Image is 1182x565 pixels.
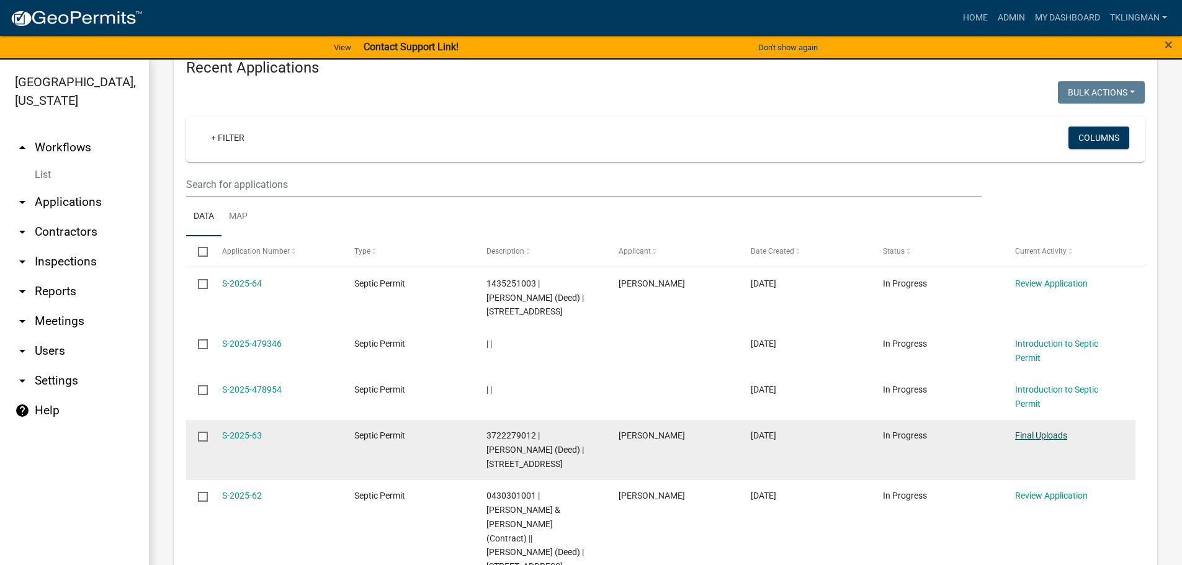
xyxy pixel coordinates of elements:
[751,385,776,394] span: 09/15/2025
[1015,339,1098,363] a: Introduction to Septic Permit
[222,278,262,288] a: S-2025-64
[1015,491,1088,500] a: Review Application
[210,236,342,266] datatable-header-cell: Application Number
[751,247,794,256] span: Date Created
[958,6,993,30] a: Home
[222,385,282,394] a: S-2025-478954
[619,491,685,500] span: Todd Larson
[751,278,776,288] span: 09/16/2025
[354,247,370,256] span: Type
[15,403,30,418] i: help
[15,195,30,210] i: arrow_drop_down
[1030,6,1105,30] a: My Dashboard
[186,197,222,237] a: Data
[1003,236,1135,266] datatable-header-cell: Current Activity
[753,37,823,58] button: Don't show again
[1015,278,1088,288] a: Review Application
[222,197,255,237] a: Map
[486,385,492,394] span: | |
[883,385,927,394] span: In Progress
[15,344,30,358] i: arrow_drop_down
[883,247,905,256] span: Status
[186,236,210,266] datatable-header-cell: Select
[1015,247,1067,256] span: Current Activity
[883,430,927,440] span: In Progress
[15,314,30,329] i: arrow_drop_down
[883,278,927,288] span: In Progress
[222,430,262,440] a: S-2025-63
[619,247,651,256] span: Applicant
[751,491,776,500] span: 09/12/2025
[186,172,982,197] input: Search for applications
[1015,385,1098,409] a: Introduction to Septic Permit
[871,236,1003,266] datatable-header-cell: Status
[15,225,30,239] i: arrow_drop_down
[1058,81,1145,104] button: Bulk Actions
[619,430,685,440] span: Alan Vonderhaar
[222,491,262,500] a: S-2025-62
[354,491,405,500] span: Septic Permit
[739,236,871,266] datatable-header-cell: Date Created
[329,37,356,58] a: View
[342,236,474,266] datatable-header-cell: Type
[883,491,927,500] span: In Progress
[1165,37,1173,52] button: Close
[354,278,405,288] span: Septic Permit
[201,127,254,149] a: + Filter
[15,373,30,388] i: arrow_drop_down
[1015,430,1067,440] a: Final Uploads
[751,430,776,440] span: 09/15/2025
[1105,6,1172,30] a: tklingman
[15,284,30,299] i: arrow_drop_down
[619,278,685,288] span: Jeffrey Sylvester
[186,59,1145,77] h4: Recent Applications
[15,140,30,155] i: arrow_drop_up
[486,339,492,349] span: | |
[354,385,405,394] span: Septic Permit
[475,236,607,266] datatable-header-cell: Description
[364,41,459,53] strong: Contact Support Link!
[486,247,524,256] span: Description
[1165,36,1173,53] span: ×
[222,247,290,256] span: Application Number
[354,339,405,349] span: Septic Permit
[883,339,927,349] span: In Progress
[1068,127,1129,149] button: Columns
[354,430,405,440] span: Septic Permit
[751,339,776,349] span: 09/16/2025
[486,278,584,317] span: 1435251003 | SYLVESTER JEFFREY W (Deed) | 20614 ELM RD
[993,6,1030,30] a: Admin
[222,339,282,349] a: S-2025-479346
[607,236,739,266] datatable-header-cell: Applicant
[486,430,584,469] span: 3722279012 | BREITBACH MITCHELL (Deed) | 243 MAIN ST
[15,254,30,269] i: arrow_drop_down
